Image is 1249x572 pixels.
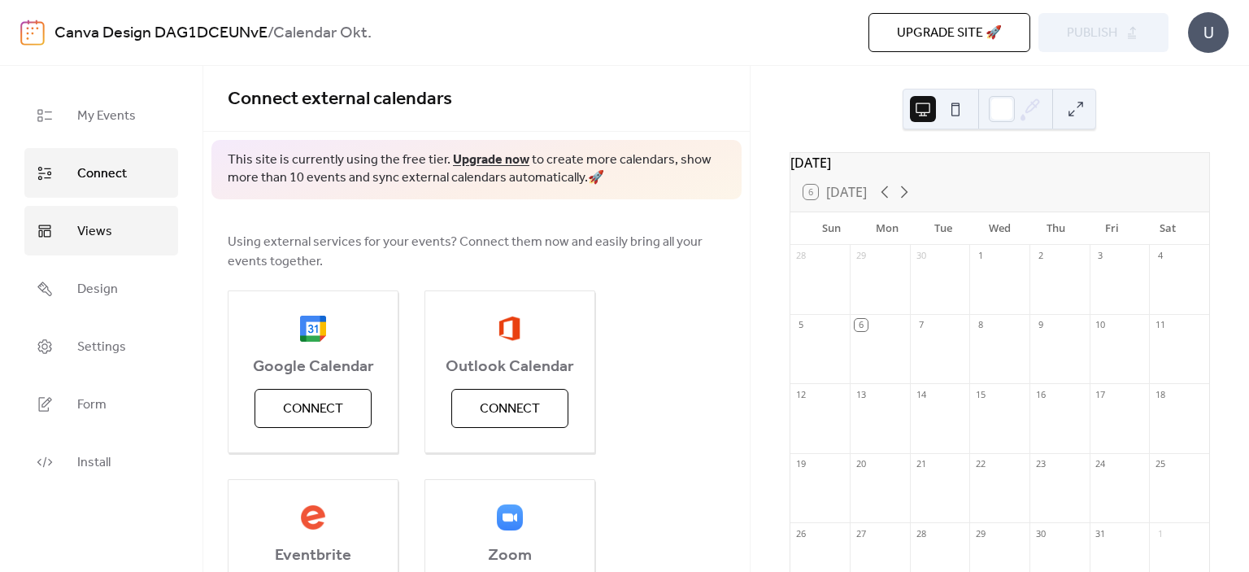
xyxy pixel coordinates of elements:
span: Connect [283,400,343,419]
div: 9 [1034,319,1047,331]
div: 29 [974,527,986,539]
div: 22 [974,458,986,470]
div: Thu [1028,212,1084,245]
div: Mon [860,212,916,245]
div: Wed [972,212,1028,245]
div: 30 [915,250,927,262]
div: Sat [1140,212,1196,245]
span: Form [77,392,107,417]
div: 6 [855,319,867,331]
span: My Events [77,103,136,129]
a: Settings [24,321,178,371]
div: 1 [1154,527,1166,539]
div: 16 [1034,388,1047,400]
a: Form [24,379,178,429]
a: Design [24,264,178,313]
div: 28 [915,527,927,539]
div: 25 [1154,458,1166,470]
span: Outlook Calendar [425,357,594,377]
img: google [300,316,326,342]
span: Connect [77,161,127,186]
span: Settings [77,334,126,360]
span: Using external services for your events? Connect them now and easily bring all your events together. [228,233,725,272]
a: Views [24,206,178,255]
div: 19 [795,458,807,470]
span: Design [77,277,118,302]
div: 14 [915,388,927,400]
span: Connect external calendars [228,81,452,117]
span: Upgrade site 🚀 [897,24,1002,43]
div: 29 [855,250,867,262]
span: Connect [480,400,540,419]
b: / [268,18,273,49]
b: Calendar Okt. [273,18,372,49]
a: Canva Design DAG1DCEUNvE [54,18,268,49]
div: Fri [1084,212,1140,245]
div: 2 [1034,250,1047,262]
span: Eventbrite [228,546,398,565]
div: 20 [855,458,867,470]
div: 18 [1154,388,1166,400]
div: 4 [1154,250,1166,262]
span: This site is currently using the free tier. to create more calendars, show more than 10 events an... [228,151,725,188]
div: 8 [974,319,986,331]
button: Connect [451,389,568,428]
div: 1 [974,250,986,262]
span: Zoom [425,546,594,565]
span: Google Calendar [228,357,398,377]
div: 12 [795,388,807,400]
div: 26 [795,527,807,539]
div: Tue [916,212,972,245]
a: Upgrade now [453,147,529,172]
button: Connect [255,389,372,428]
div: Sun [803,212,860,245]
div: 27 [855,527,867,539]
div: 3 [1095,250,1107,262]
img: outlook [498,316,520,342]
div: 30 [1034,527,1047,539]
button: Upgrade site 🚀 [868,13,1030,52]
div: 23 [1034,458,1047,470]
div: 15 [974,388,986,400]
span: Install [77,450,111,475]
div: 28 [795,250,807,262]
a: My Events [24,90,178,140]
div: 5 [795,319,807,331]
div: 21 [915,458,927,470]
div: [DATE] [790,153,1209,172]
div: 10 [1095,319,1107,331]
div: 7 [915,319,927,331]
div: 24 [1095,458,1107,470]
a: Connect [24,148,178,198]
div: U [1188,12,1229,53]
span: Views [77,219,112,244]
div: 17 [1095,388,1107,400]
img: eventbrite [300,504,326,531]
div: 13 [855,388,867,400]
img: logo [20,20,45,46]
img: zoom [497,504,523,531]
div: 11 [1154,319,1166,331]
a: Install [24,437,178,487]
div: 31 [1095,527,1107,539]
